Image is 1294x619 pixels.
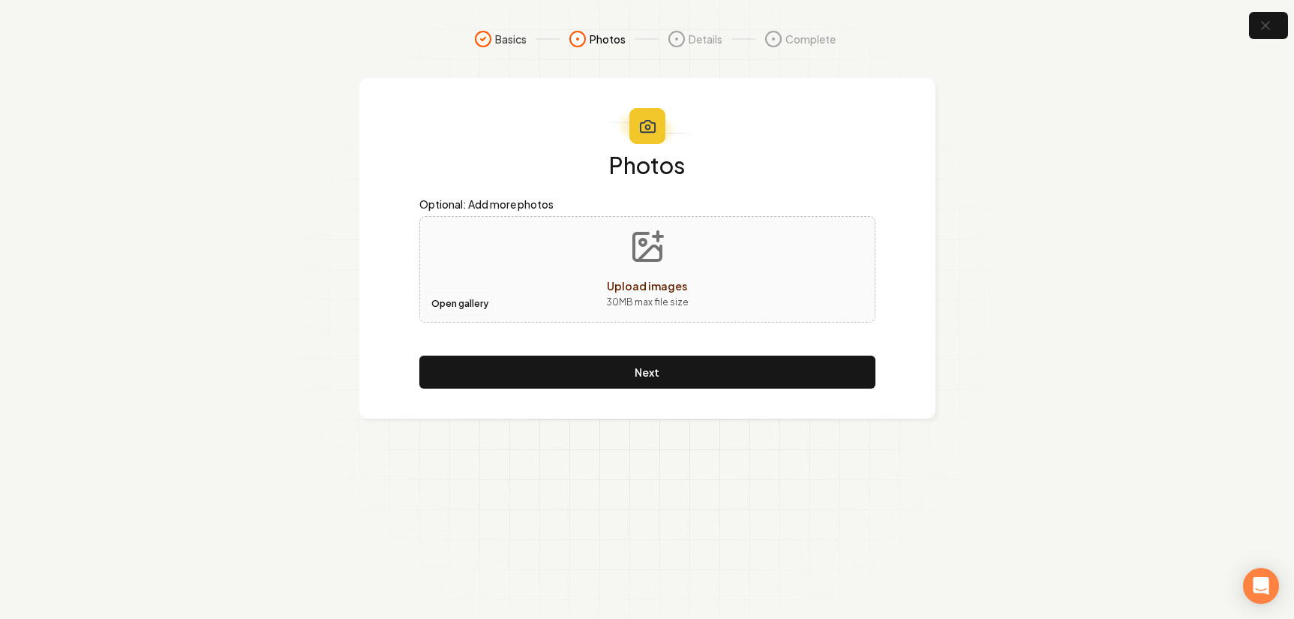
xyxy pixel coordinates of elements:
h1: Photos [419,153,875,177]
button: Next [419,356,875,389]
button: Upload images [594,217,701,322]
button: Open gallery [426,292,494,316]
span: Complete [785,32,836,47]
span: Details [689,32,722,47]
div: Open Intercom Messenger [1243,568,1279,604]
span: Photos [590,32,626,47]
p: 30 MB max file size [606,295,689,310]
span: Upload images [607,279,687,293]
label: Optional: Add more photos [419,195,875,213]
span: Basics [495,32,527,47]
